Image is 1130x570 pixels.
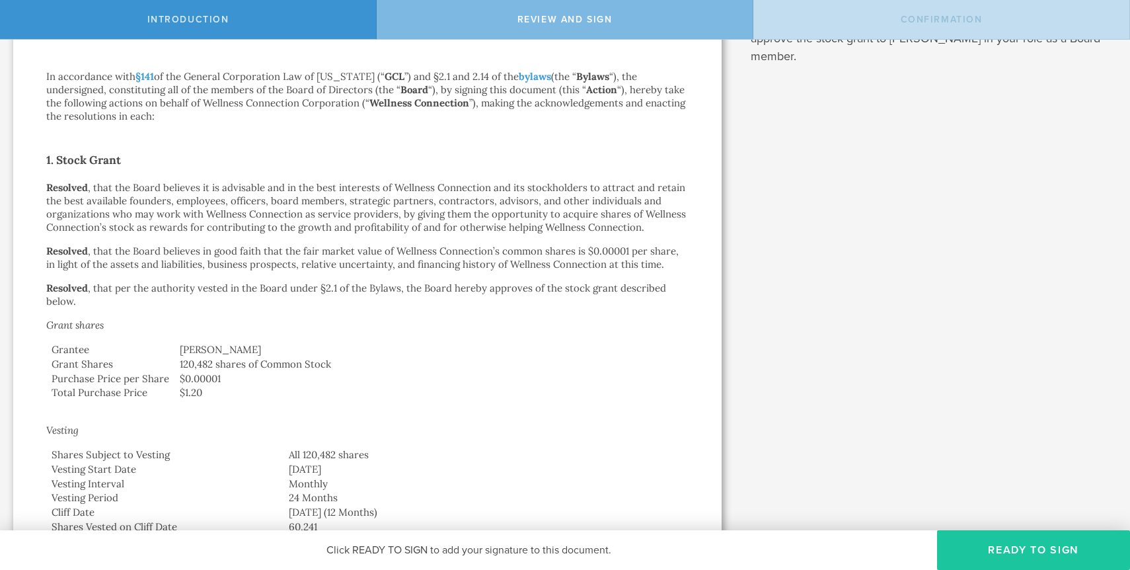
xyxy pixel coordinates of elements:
[46,282,88,294] strong: Resolved
[519,70,551,83] a: bylaws
[937,530,1130,570] button: Ready to Sign
[147,14,229,25] span: Introduction
[400,83,428,96] strong: Board
[46,343,174,357] td: Grantee
[46,477,283,491] td: Vesting Interval
[174,386,689,400] td: $1.20
[46,448,283,462] td: Shares Subject to Vesting
[174,357,689,372] td: 120,482 shares of Common Stock
[385,70,404,83] strong: GCL
[283,505,689,520] td: [DATE] (12 Months)
[46,149,689,171] h2: 1. Stock Grant
[283,462,689,477] td: [DATE]
[46,282,689,308] p: , that per the authority vested in the Board under §2.1 of the Bylaws, the Board hereby approves ...
[46,181,689,234] p: , that the Board believes it is advisable and in the best interests of Wellness Connection and it...
[46,357,174,372] td: Grant Shares
[517,14,613,25] span: Review and Sign
[901,14,983,25] span: Confirmation
[369,97,469,109] strong: Wellness Connection
[46,372,174,386] td: Purchase Price per Share
[283,448,689,462] td: All 120,482 shares
[46,70,689,123] p: In accordance with of the General Corporation Law of [US_STATE] (“ ”) and §2.1 and 2.14 of the (t...
[576,70,609,83] strong: Bylaws
[46,491,283,505] td: Vesting Period
[46,245,88,257] strong: Resolved
[283,491,689,505] td: 24 Months
[586,83,617,96] strong: Action
[46,181,88,194] strong: Resolved
[174,343,689,357] td: [PERSON_NAME]
[46,505,283,520] td: Cliff Date
[46,319,104,331] em: Grant shares
[283,477,689,491] td: Monthly
[46,386,174,400] td: Total Purchase Price
[46,245,689,271] p: , that the Board believes in good faith that the fair market value of Wellness Connection’s commo...
[46,520,283,534] td: Shares Vested on Cliff Date
[135,70,154,83] a: §141
[46,424,79,436] em: Vesting
[283,520,689,534] td: 60,241
[174,372,689,386] td: $0.00001
[46,462,283,477] td: Vesting Start Date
